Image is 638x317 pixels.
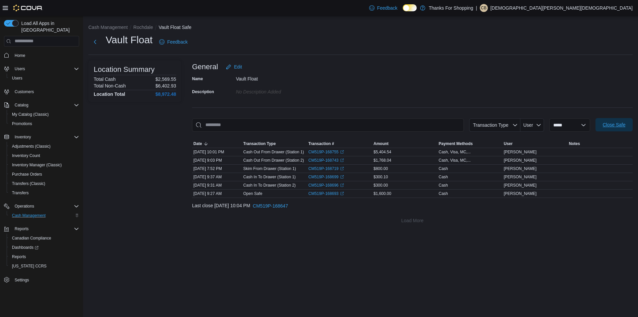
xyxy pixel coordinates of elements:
span: Dashboards [9,243,79,251]
button: Catalog [1,100,82,110]
a: Home [12,52,28,60]
span: Load More [401,217,424,224]
span: [PERSON_NAME] [504,174,537,180]
h4: Location Total [94,91,125,97]
a: Inventory Manager (Classic) [9,161,64,169]
span: Inventory Count [9,152,79,160]
span: Reports [15,226,29,232]
span: Purchase Orders [12,172,42,177]
button: Catalog [12,101,31,109]
button: Vault Float Safe [159,25,191,30]
span: $800.00 [373,166,388,171]
h3: Location Summary [94,66,155,74]
svg: External link [340,183,344,187]
button: Next [88,35,102,49]
button: Settings [1,275,82,284]
a: CM519P-168755External link [308,149,344,155]
span: Transaction # [308,141,334,146]
button: Canadian Compliance [7,234,82,243]
span: Home [15,53,25,58]
a: CM519P-168699External link [308,174,344,180]
input: Dark Mode [403,4,417,11]
div: [DATE] 9:03 PM [192,156,242,164]
button: Adjustments (Classic) [7,142,82,151]
span: Cash Management [12,213,46,218]
button: Date [192,140,242,148]
span: [US_STATE] CCRS [12,263,47,269]
button: Notes [568,140,633,148]
span: Promotions [9,120,79,128]
p: Skim From Drawer (Station 1) [243,166,296,171]
button: Cash Management [7,211,82,220]
span: Users [12,65,79,73]
h6: Total Cash [94,77,116,82]
svg: External link [340,192,344,196]
span: Edit [234,64,242,70]
button: My Catalog (Classic) [7,110,82,119]
span: Transfers (Classic) [12,181,45,186]
a: Dashboards [9,243,41,251]
a: Users [9,74,25,82]
h4: $8,972.48 [156,91,176,97]
span: Customers [12,87,79,96]
span: Washington CCRS [9,262,79,270]
div: Last close [DATE] 10:04 PM [192,199,633,213]
span: [PERSON_NAME] [504,166,537,171]
span: Users [9,74,79,82]
div: Cash [439,191,448,196]
span: Inventory Count [12,153,40,158]
a: Reports [9,253,29,261]
button: Operations [1,202,82,211]
span: Operations [15,204,34,209]
div: Vault Float [236,74,325,81]
span: Canadian Compliance [9,234,79,242]
a: Cash Management [9,212,48,220]
button: Users [1,64,82,74]
button: User [502,140,568,148]
p: [DEMOGRAPHIC_DATA][PERSON_NAME][DEMOGRAPHIC_DATA] [490,4,633,12]
button: Load More [192,214,633,227]
span: [PERSON_NAME] [504,183,537,188]
span: My Catalog (Classic) [12,112,49,117]
span: Notes [569,141,580,146]
span: [PERSON_NAME] [504,158,537,163]
img: Cova [13,5,43,11]
svg: External link [340,167,344,171]
input: This is a search bar. As you type, the results lower in the page will automatically filter. [192,118,464,132]
div: Cash, Visa, MC,... [439,158,471,163]
h1: Vault Float [106,33,153,47]
button: Payment Methods [437,140,502,148]
span: Catalog [12,101,79,109]
div: Christian Bishop [480,4,488,12]
span: Date [193,141,202,146]
p: Cash Out From Drawer (Station 1) [243,149,304,155]
span: Reports [12,254,26,259]
span: Close Safe [603,121,625,128]
button: Inventory Manager (Classic) [7,160,82,170]
button: Reports [7,252,82,261]
span: Inventory Manager (Classic) [9,161,79,169]
button: Close Safe [595,118,633,131]
a: Settings [12,276,32,284]
button: Transfers (Classic) [7,179,82,188]
button: [US_STATE] CCRS [7,261,82,271]
p: $6,402.93 [156,83,176,88]
label: Name [192,76,203,81]
p: Cash In To Drawer (Station 2) [243,183,296,188]
p: Thanks For Shopping [429,4,473,12]
span: Inventory [15,134,31,140]
a: CM519P-168719External link [308,166,344,171]
span: [PERSON_NAME] [504,149,537,155]
a: Feedback [367,1,400,15]
a: Dashboards [7,243,82,252]
span: User [504,141,513,146]
span: Adjustments (Classic) [9,142,79,150]
div: No Description added [236,86,325,94]
span: Transfers (Classic) [9,180,79,188]
span: Reports [9,253,79,261]
a: Inventory Count [9,152,43,160]
div: [DATE] 9:37 AM [192,173,242,181]
button: CM519P-168647 [250,199,291,213]
button: Inventory [1,132,82,142]
a: Transfers [9,189,31,197]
